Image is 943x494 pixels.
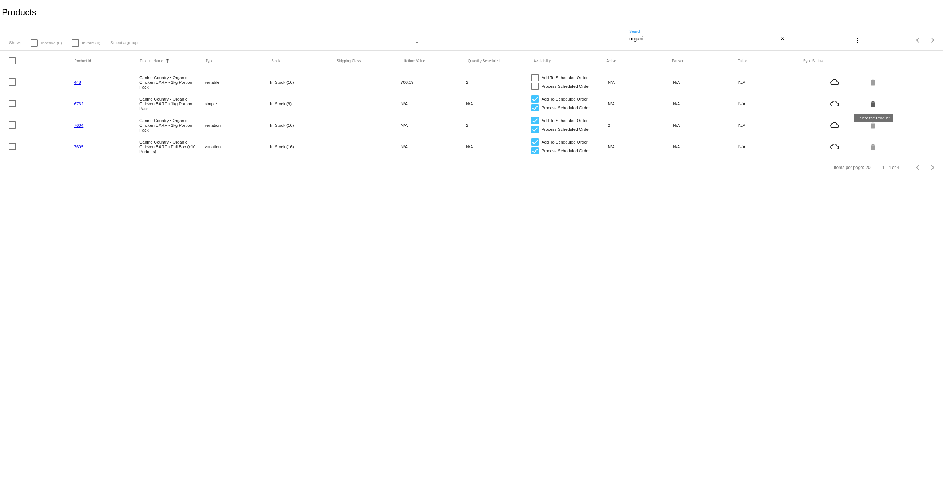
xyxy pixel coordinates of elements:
span: Process Scheduled Order [542,82,590,91]
mat-select: Select a group [110,38,420,47]
input: Search [629,36,778,42]
mat-cell: In Stock (16) [270,121,335,129]
mat-icon: cloud_queue [804,99,865,108]
mat-cell: N/A [608,99,673,108]
mat-icon: more_vert [853,36,862,45]
h2: Products [2,7,36,17]
button: Clear [778,35,786,43]
span: Select a group [110,40,138,45]
mat-cell: 2 [608,121,673,129]
button: Change sorting for ProductType [206,59,214,63]
mat-cell: N/A [673,99,738,108]
button: Change sorting for ExternalId [74,59,91,63]
mat-cell: variation [205,142,270,151]
button: Change sorting for ValidationErrorCode [803,59,823,63]
mat-icon: delete [869,119,878,131]
a: 448 [74,80,81,85]
mat-cell: Canine Country • Organic Chicken BARF • 1kg Portion Pack [139,116,205,134]
span: Process Scheduled Order [542,103,590,112]
mat-cell: 706.09 [401,78,466,86]
button: Change sorting for ShippingClass [337,59,361,63]
button: Change sorting for TotalQuantityScheduledActive [606,59,616,63]
button: Change sorting for TotalQuantityFailed [737,59,747,63]
span: Show: [9,40,21,45]
button: Change sorting for LifetimeValue [402,59,425,63]
mat-icon: cloud_queue [804,142,865,151]
mat-icon: close [780,36,785,42]
button: Next page [926,33,940,47]
button: Change sorting for StockLevel [271,59,280,63]
span: Add To Scheduled Order [542,138,588,146]
mat-icon: delete [869,98,878,109]
button: Next page [926,160,940,175]
mat-cell: N/A [401,142,466,151]
mat-cell: N/A [738,99,804,108]
button: Previous page [911,33,926,47]
mat-cell: In Stock (9) [270,99,335,108]
mat-cell: 2 [466,78,531,86]
button: Change sorting for QuantityScheduled [468,59,500,63]
span: Add To Scheduled Order [542,95,588,103]
mat-cell: variable [205,78,270,86]
mat-icon: delete [869,77,878,88]
mat-cell: N/A [738,78,804,86]
a: 7604 [74,123,83,128]
mat-cell: N/A [738,142,804,151]
mat-cell: N/A [401,99,466,108]
mat-cell: Canine Country • Organic Chicken BARF • 1kg Portion Pack [139,73,205,91]
mat-cell: N/A [738,121,804,129]
mat-cell: Canine Country • Organic Chicken BARF • Full Box (x10 Portions) [139,138,205,156]
mat-cell: N/A [673,142,738,151]
span: Inactive (0) [41,39,62,47]
mat-cell: N/A [466,142,531,151]
mat-icon: delete [869,141,878,152]
button: Change sorting for ProductName [140,59,163,63]
mat-cell: N/A [673,78,738,86]
mat-cell: In Stock (16) [270,78,335,86]
mat-cell: In Stock (16) [270,142,335,151]
span: Add To Scheduled Order [542,73,588,82]
span: Process Scheduled Order [542,125,590,134]
div: 1 - 4 of 4 [882,165,899,170]
div: Items per page: [834,165,864,170]
div: 20 [865,165,870,170]
a: 6762 [74,101,83,106]
mat-cell: N/A [608,142,673,151]
mat-icon: cloud_queue [804,78,865,86]
a: 7605 [74,144,83,149]
mat-icon: cloud_queue [804,121,865,129]
mat-cell: N/A [673,121,738,129]
mat-header-cell: Availability [534,59,606,63]
mat-cell: N/A [401,121,466,129]
mat-cell: variation [205,121,270,129]
button: Change sorting for TotalQuantityScheduledPaused [672,59,684,63]
mat-cell: N/A [466,99,531,108]
mat-cell: 2 [466,121,531,129]
span: Invalid (0) [82,39,100,47]
button: Previous page [911,160,926,175]
mat-cell: Canine Country • Organic Chicken BARF • 1kg Portion Pack [139,95,205,113]
mat-cell: N/A [608,78,673,86]
mat-cell: simple [205,99,270,108]
span: Add To Scheduled Order [542,116,588,125]
span: Process Scheduled Order [542,146,590,155]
